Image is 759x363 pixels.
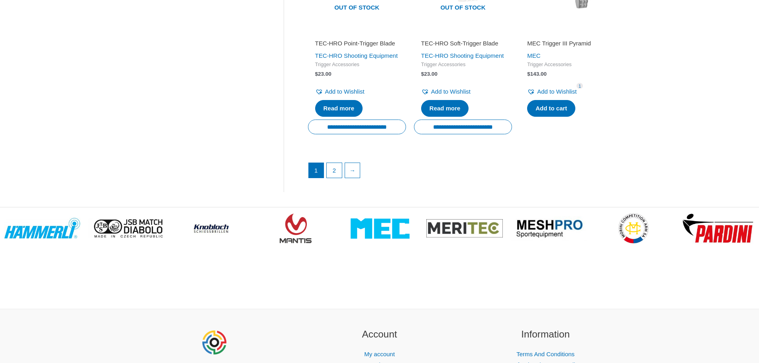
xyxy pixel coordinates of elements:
span: $ [421,71,424,77]
a: MEC [527,52,540,59]
a: Read more about “TEC-HRO Soft-Trigger Blade” [421,100,469,117]
a: Add to cart: “MEC Trigger III Pyramid” [527,100,575,117]
span: $ [527,71,530,77]
a: TEC-HRO Shooting Equipment [421,52,504,59]
span: Add to Wishlist [325,88,365,95]
a: Add to Wishlist [315,86,365,97]
h2: Information [473,327,619,342]
nav: Product Pagination [308,163,618,182]
bdi: 23.00 [421,71,437,77]
a: Terms And Conditions [516,351,575,357]
h2: TEC-HRO Point-Trigger Blade [315,39,399,47]
a: TEC-HRO Shooting Equipment [315,52,398,59]
bdi: 23.00 [315,71,331,77]
span: Trigger Accessories [421,61,505,68]
a: MEC Trigger III Pyramid [527,39,611,50]
span: Add to Wishlist [537,88,577,95]
a: TEC-HRO Soft-Trigger Blade [421,39,505,50]
h2: MEC Trigger III Pyramid [527,39,611,47]
h2: Account [306,327,453,342]
a: Add to Wishlist [527,86,577,97]
span: $ [315,71,318,77]
iframe: Customer reviews powered by Trustpilot [315,28,399,38]
a: My account [364,351,395,357]
a: Page 2 [327,163,342,178]
span: Add to Wishlist [431,88,471,95]
bdi: 143.00 [527,71,547,77]
a: TEC-HRO Point-Trigger Blade [315,39,399,50]
iframe: Customer reviews powered by Trustpilot [527,28,611,38]
span: Trigger Accessories [315,61,399,68]
h2: TEC-HRO Soft-Trigger Blade [421,39,505,47]
span: 1 [577,83,583,89]
a: Add to Wishlist [421,86,471,97]
span: Trigger Accessories [527,61,611,68]
iframe: Customer reviews powered by Trustpilot [421,28,505,38]
span: Page 1 [309,163,324,178]
a: → [345,163,360,178]
a: Read more about “TEC-HRO Point-Trigger Blade” [315,100,363,117]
